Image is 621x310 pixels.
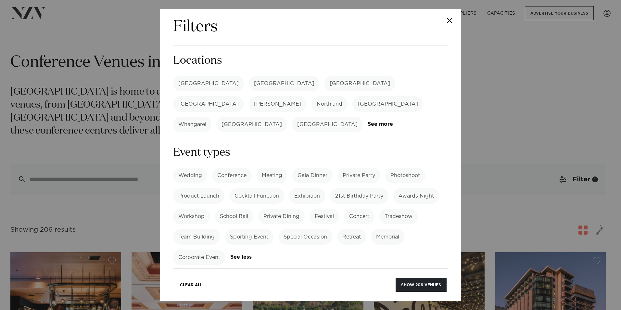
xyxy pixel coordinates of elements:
label: [GEOGRAPHIC_DATA] [292,117,363,132]
button: Close [438,9,461,32]
label: Awards Night [393,188,439,204]
label: Corporate Event [173,250,225,265]
label: Festival [310,209,339,224]
label: Product Launch [173,188,224,204]
label: [GEOGRAPHIC_DATA] [216,117,287,132]
label: Cocktail Function [229,188,284,204]
label: Northland [311,96,348,112]
label: Tradeshow [379,209,418,224]
label: Private Party [337,168,380,183]
label: School Ball [215,209,253,224]
label: Concert [344,209,374,224]
h3: Event types [173,145,448,160]
label: Photoshoot [385,168,425,183]
label: [GEOGRAPHIC_DATA] [249,76,320,91]
label: [GEOGRAPHIC_DATA] [173,76,244,91]
label: Conference [212,168,252,183]
label: Workshop [173,209,210,224]
label: [PERSON_NAME] [249,96,307,112]
button: Clear All [174,278,208,292]
label: [GEOGRAPHIC_DATA] [352,96,423,112]
label: Meeting [257,168,287,183]
label: Private Dining [258,209,305,224]
label: Sporting Event [225,229,273,245]
label: Memorial [371,229,404,245]
button: Show 206 venues [396,278,447,292]
label: Exhibition [289,188,325,204]
label: 21st Birthday Party [330,188,388,204]
h2: Filters [173,17,218,37]
label: Whangarei [173,117,211,132]
label: Retreat [337,229,366,245]
label: Team Building [173,229,220,245]
h3: Locations [173,53,448,68]
label: Gala Dinner [292,168,333,183]
label: Wedding [173,168,207,183]
label: [GEOGRAPHIC_DATA] [173,96,244,112]
label: Special Occasion [278,229,332,245]
label: [GEOGRAPHIC_DATA] [324,76,395,91]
